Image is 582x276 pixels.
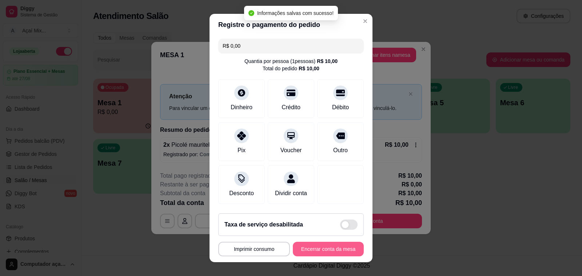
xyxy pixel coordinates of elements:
span: check-circle [248,10,254,16]
div: Dinheiro [231,103,252,112]
div: Desconto [229,189,254,198]
div: Outro [333,146,348,155]
div: Quantia por pessoa ( 1 pessoas) [244,58,338,65]
button: Imprimir consumo [218,242,290,256]
span: Informações salvas com sucesso! [257,10,334,16]
div: R$ 10,00 [299,65,319,72]
div: R$ 10,00 [317,58,338,65]
div: Débito [332,103,349,112]
button: Encerrar conta da mesa [293,242,364,256]
div: Total do pedido [263,65,319,72]
div: Crédito [282,103,300,112]
div: Pix [238,146,246,155]
button: Close [359,15,371,27]
h2: Taxa de serviço desabilitada [224,220,303,229]
div: Dividir conta [275,189,307,198]
input: Ex.: hambúrguer de cordeiro [223,39,359,53]
div: Voucher [280,146,302,155]
header: Registre o pagamento do pedido [210,14,372,36]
